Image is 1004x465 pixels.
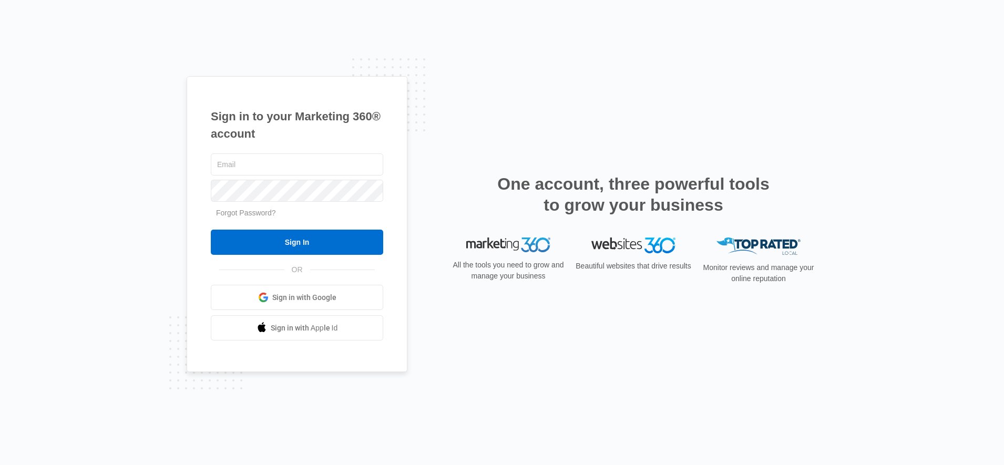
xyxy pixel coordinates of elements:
[494,173,773,215] h2: One account, three powerful tools to grow your business
[211,108,383,142] h1: Sign in to your Marketing 360® account
[716,237,801,255] img: Top Rated Local
[211,230,383,255] input: Sign In
[211,153,383,175] input: Email
[575,261,692,272] p: Beautiful websites that drive results
[271,323,338,334] span: Sign in with Apple Id
[272,292,336,303] span: Sign in with Google
[449,260,567,282] p: All the tools you need to grow and manage your business
[591,237,675,253] img: Websites 360
[466,237,550,252] img: Marketing 360
[284,264,310,275] span: OR
[700,262,817,284] p: Monitor reviews and manage your online reputation
[211,285,383,310] a: Sign in with Google
[211,315,383,340] a: Sign in with Apple Id
[216,209,276,217] a: Forgot Password?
